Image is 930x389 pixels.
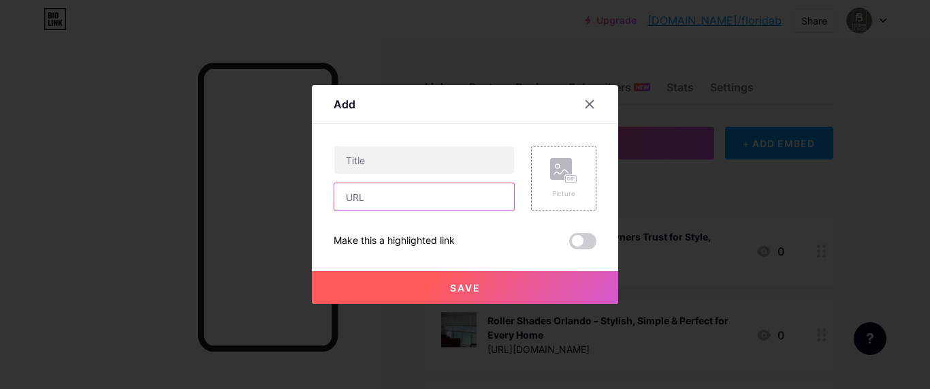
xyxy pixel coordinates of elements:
[334,96,355,112] div: Add
[450,282,481,294] span: Save
[334,233,455,249] div: Make this a highlighted link
[334,183,514,211] input: URL
[550,189,577,199] div: Picture
[312,271,618,304] button: Save
[334,146,514,174] input: Title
